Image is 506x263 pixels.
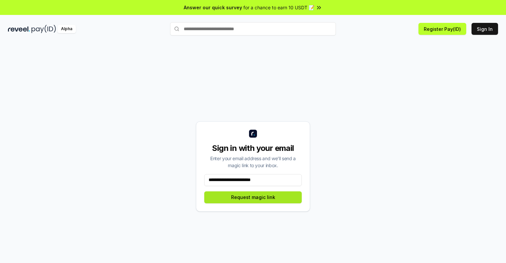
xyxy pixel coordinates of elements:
img: reveel_dark [8,25,30,33]
div: Alpha [57,25,76,33]
button: Sign In [472,23,498,35]
span: for a chance to earn 10 USDT 📝 [243,4,314,11]
div: Sign in with your email [204,143,302,154]
button: Register Pay(ID) [418,23,466,35]
img: pay_id [32,25,56,33]
button: Request magic link [204,191,302,203]
span: Answer our quick survey [184,4,242,11]
div: Enter your email address and we’ll send a magic link to your inbox. [204,155,302,169]
img: logo_small [249,130,257,138]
